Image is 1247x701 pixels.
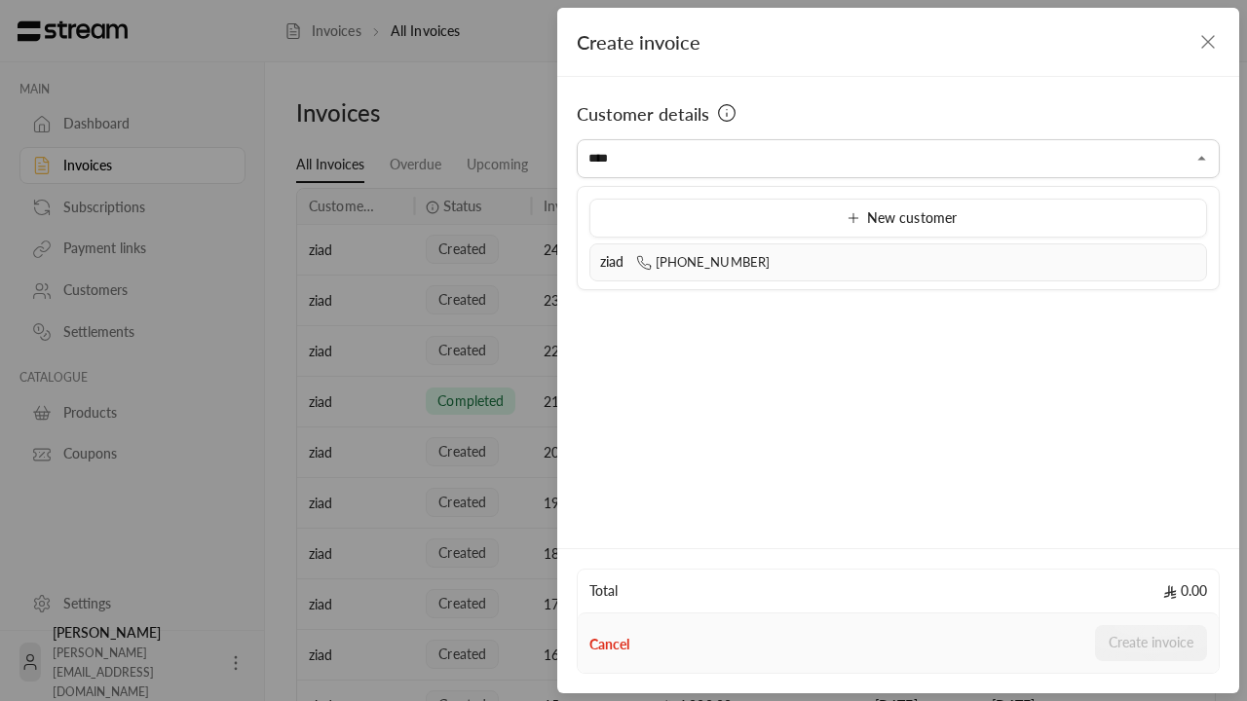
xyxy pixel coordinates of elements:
span: [PHONE_NUMBER] [636,254,771,270]
span: New customer [840,209,957,226]
span: Customer details [577,100,709,128]
button: Cancel [589,635,629,654]
span: Total [589,581,618,601]
span: Create invoice [577,30,700,54]
button: Close [1190,147,1214,170]
span: 0.00 [1163,581,1207,601]
span: ziad [600,253,624,270]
